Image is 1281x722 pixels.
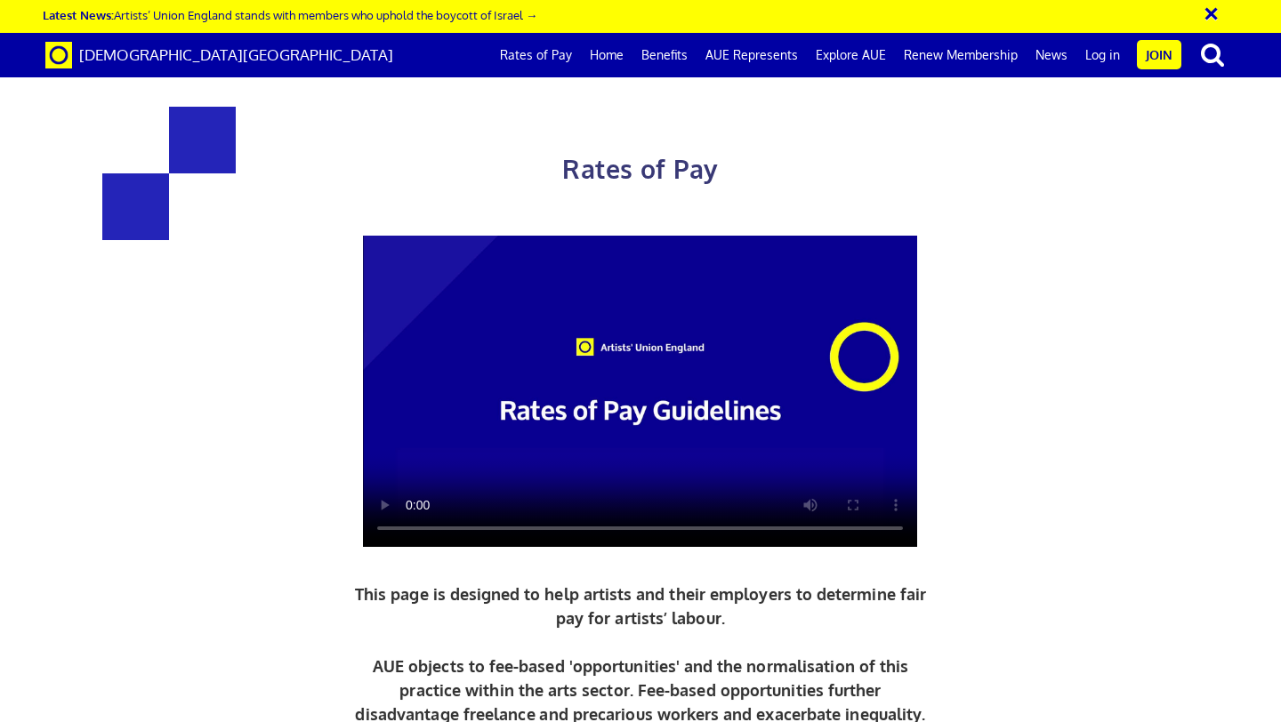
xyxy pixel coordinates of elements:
a: Log in [1076,33,1129,77]
a: Renew Membership [895,33,1027,77]
a: Latest News:Artists’ Union England stands with members who uphold the boycott of Israel → [43,7,537,22]
a: Rates of Pay [491,33,581,77]
a: Brand [DEMOGRAPHIC_DATA][GEOGRAPHIC_DATA] [32,33,407,77]
strong: Latest News: [43,7,114,22]
a: Explore AUE [807,33,895,77]
a: Join [1137,40,1181,69]
a: AUE Represents [697,33,807,77]
a: Benefits [632,33,697,77]
a: Home [581,33,632,77]
span: [DEMOGRAPHIC_DATA][GEOGRAPHIC_DATA] [79,45,393,64]
button: search [1185,36,1240,73]
a: News [1027,33,1076,77]
span: Rates of Pay [562,153,718,185]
